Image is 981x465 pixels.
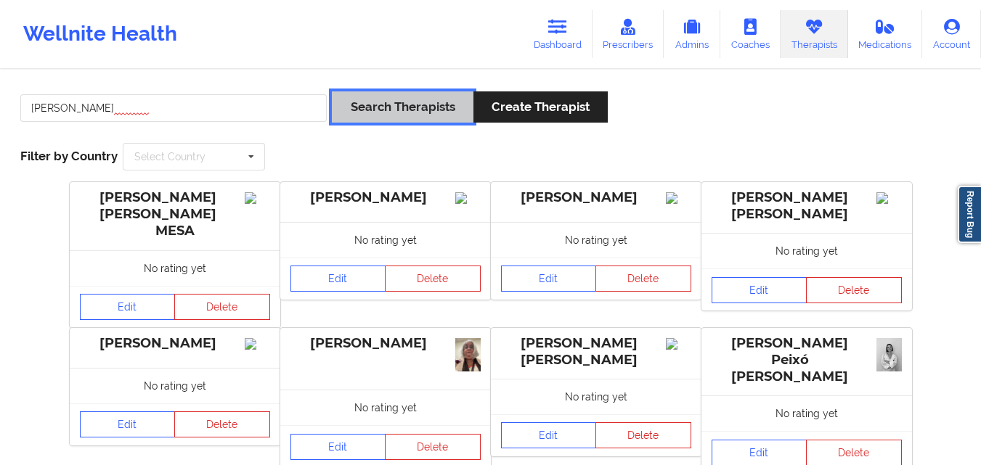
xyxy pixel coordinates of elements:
button: Delete [385,434,481,460]
div: [PERSON_NAME] [PERSON_NAME] [501,335,691,369]
a: Edit [501,422,597,448]
div: No rating yet [701,233,912,268]
button: Delete [595,422,691,448]
div: [PERSON_NAME] [290,335,481,352]
button: Create Therapist [473,91,608,123]
div: No rating yet [280,390,491,425]
div: Select Country [134,152,205,162]
img: Image%2Fplaceholer-image.png [876,192,902,204]
img: Image%2Fplaceholer-image.png [245,338,270,350]
a: Edit [712,277,807,303]
button: Search Therapists [332,91,473,123]
img: Image%2Fplaceholer-image.png [455,192,481,204]
a: Report Bug [958,186,981,243]
div: [PERSON_NAME] [290,189,481,206]
a: Account [922,10,981,58]
button: Delete [806,277,902,303]
a: Admins [664,10,720,58]
img: Image%2Fplaceholer-image.png [666,338,691,350]
img: Image%2Fplaceholer-image.png [666,192,691,204]
a: Edit [80,294,176,320]
a: Coaches [720,10,781,58]
img: 492a5b5a-8856-4d69-9c63-9f7af5b21f3d_Headshot.jpeg [455,338,481,372]
div: No rating yet [280,222,491,258]
a: Medications [848,10,923,58]
div: No rating yet [491,379,701,414]
span: Filter by Country [20,149,118,163]
a: Therapists [781,10,848,58]
button: Delete [385,266,481,292]
a: Dashboard [523,10,593,58]
a: Edit [290,434,386,460]
div: No rating yet [491,222,701,258]
a: Prescribers [593,10,664,58]
input: Search Keywords [20,94,327,122]
a: Edit [501,266,597,292]
div: No rating yet [70,368,280,403]
div: No rating yet [70,250,280,286]
button: Delete [174,294,270,320]
img: Image%2Fplaceholer-image.png [245,192,270,204]
div: No rating yet [701,395,912,431]
img: a150a726-c49f-4f9c-bc28-931143bfcc31_e3aea6d4-87d8-48a9-9493-29ee4b367fbfIMG_0263.jpeg [876,338,902,372]
div: [PERSON_NAME] [PERSON_NAME] [712,189,902,223]
button: Delete [595,266,691,292]
div: [PERSON_NAME] [80,335,270,352]
a: Edit [290,266,386,292]
div: [PERSON_NAME] Peixó [PERSON_NAME] [712,335,902,385]
a: Edit [80,411,176,437]
div: [PERSON_NAME] [501,189,691,206]
button: Delete [174,411,270,437]
div: [PERSON_NAME] [PERSON_NAME] MESA [80,189,270,239]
